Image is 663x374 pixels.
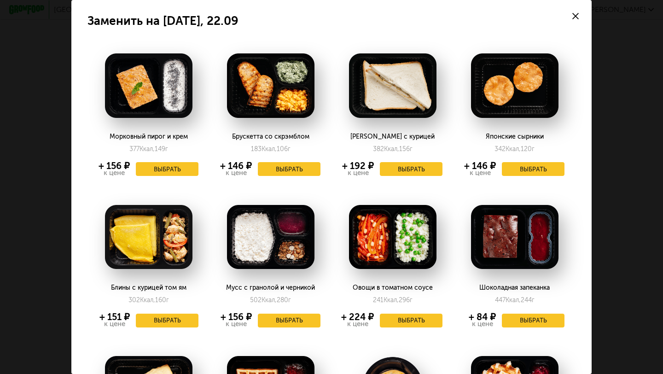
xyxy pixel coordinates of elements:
span: Ккал, [506,145,521,153]
span: Ккал, [262,145,277,153]
span: г [532,145,535,153]
div: к цене [221,321,252,327]
img: big_Vflctm2eBDXkk70t.png [349,53,436,118]
span: Ккал, [384,296,399,304]
div: Шоколадная запеканка [465,284,564,292]
span: г [410,145,413,153]
div: + 84 ₽ [469,313,496,321]
button: Выбрать [502,162,564,176]
div: к цене [99,169,130,176]
div: к цене [464,169,496,176]
img: big_3aXi29Lgv0jOAm9d.png [471,53,558,118]
button: Выбрать [258,314,320,327]
span: г [165,145,168,153]
img: big_hi0IROrVAvpwBh8X.png [105,205,192,269]
div: 241 296 [373,296,413,304]
img: big_oNJ7c1XGuxDSvFDf.png [227,205,314,269]
div: Блины с курицей том ям [99,284,198,292]
span: Ккал, [140,145,155,153]
div: [PERSON_NAME] с курицей [343,133,442,140]
div: + 192 ₽ [342,162,374,169]
span: г [410,296,413,304]
button: Выбрать [380,314,442,327]
button: Выбрать [136,162,198,176]
div: к цене [99,321,130,327]
span: Ккал, [384,145,399,153]
span: г [532,296,535,304]
div: + 224 ₽ [341,313,374,321]
div: 377 149 [129,145,168,153]
span: Ккал, [140,296,155,304]
div: к цене [342,169,374,176]
div: 302 160 [128,296,169,304]
div: Овощи в томатном соусе [343,284,442,292]
div: к цене [220,169,252,176]
div: 502 280 [250,296,291,304]
span: г [288,296,291,304]
img: big_F601vpJp5Wf4Dgz5.png [471,205,558,269]
button: Выбрать [380,162,442,176]
span: г [288,145,291,153]
div: 183 106 [251,145,291,153]
img: big_w77nsp6ZJU5rSIzz.png [105,53,192,118]
div: к цене [469,321,496,327]
div: Морковный пирог и крем [99,133,198,140]
button: Выбрать [136,314,198,327]
div: Японские сырники [465,133,564,140]
div: + 146 ₽ [220,162,252,169]
span: Ккал, [506,296,521,304]
div: 447 244 [495,296,535,304]
img: big_mOe8z449M5M7lfOZ.png [349,205,436,269]
div: 382 156 [373,145,413,153]
div: Мусс с гранолой и черникой [221,284,320,292]
h4: Заменить на [DATE], 22.09 [87,16,576,26]
div: 342 120 [494,145,535,153]
button: Выбрать [502,314,564,327]
span: Ккал, [262,296,277,304]
div: + 156 ₽ [221,313,252,321]
div: + 156 ₽ [99,162,130,169]
button: Выбрать [258,162,320,176]
div: + 146 ₽ [464,162,496,169]
span: г [166,296,169,304]
div: + 151 ₽ [99,313,130,321]
div: Брускетта со скрэмблом [221,133,320,140]
div: к цене [341,321,374,327]
img: big_Ye8hHM9aNP4Bl4wZ.png [227,53,314,118]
